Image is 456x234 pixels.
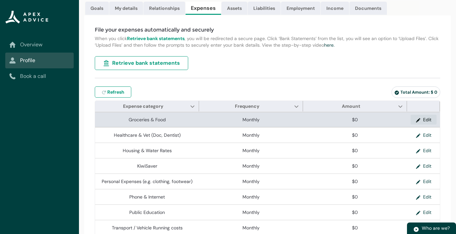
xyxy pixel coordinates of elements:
[95,86,131,98] button: Refresh
[95,26,440,34] h4: File your expenses automatically and securely
[422,225,450,231] span: Who are we?
[5,37,74,84] nav: Sub page
[352,117,358,123] lightning-formatted-number: $0
[352,148,358,153] lightning-formatted-number: $0
[411,176,437,186] button: Edit
[352,132,358,138] lightning-formatted-number: $0
[9,72,70,80] a: Book a call
[5,11,48,24] img: Apex Advice Group
[242,194,260,200] lightning-base-formatted-text: Monthly
[129,117,166,123] lightning-base-formatted-text: Groceries & Food
[242,163,260,169] lightning-base-formatted-text: Monthly
[9,41,70,49] a: Overview
[352,163,358,169] lightning-formatted-number: $0
[137,163,157,169] lightning-base-formatted-text: KiwiSaver
[352,225,358,231] lightning-formatted-number: $0
[411,115,437,125] button: Edit
[112,59,180,67] span: Retrieve bank statements
[102,178,192,184] lightning-base-formatted-text: Personal Expenses (e.g. clothing, footwear)
[411,161,437,171] button: Edit
[352,194,358,200] lightning-formatted-number: $0
[129,209,165,215] lightning-base-formatted-text: Public Education
[349,2,387,15] a: Documents
[112,225,183,231] lightning-base-formatted-text: Transport / Vehicle Running costs
[242,148,260,153] lightning-base-formatted-text: Monthly
[85,2,109,15] a: Goals
[242,225,260,231] lightning-base-formatted-text: Monthly
[242,132,260,138] lightning-base-formatted-text: Monthly
[129,194,165,200] lightning-base-formatted-text: Phone & Internet
[281,2,320,15] a: Employment
[221,2,247,15] a: Assets
[242,209,260,215] lightning-base-formatted-text: Monthly
[242,117,260,123] lightning-base-formatted-text: Monthly
[411,192,437,202] button: Edit
[321,2,349,15] a: Income
[411,146,437,155] button: Edit
[109,2,143,15] a: My details
[103,60,110,66] img: landmark.svg
[9,57,70,64] a: Profile
[95,35,440,48] p: When you click , you will be redirected a secure page. Click ‘Bank Statements’ from the list, you...
[123,148,172,153] lightning-base-formatted-text: Housing & Water Rates
[107,89,124,95] span: Refresh
[324,42,335,48] a: here.
[392,86,440,98] lightning-badge: Total Amount
[411,130,437,140] button: Edit
[352,178,358,184] lightning-formatted-number: $0
[413,226,419,232] img: play.svg
[143,2,185,15] a: Relationships
[127,35,185,41] strong: Retrieve bank statements
[186,2,221,15] a: Expenses
[114,132,181,138] lightning-base-formatted-text: Healthcare & Vet (Doc, Dentist)
[248,2,281,15] a: Liabilities
[352,209,358,215] lightning-formatted-number: $0
[242,178,260,184] lightning-base-formatted-text: Monthly
[411,207,437,217] button: Edit
[95,56,188,70] button: Retrieve bank statements
[394,89,437,95] span: Total Amount: $ 0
